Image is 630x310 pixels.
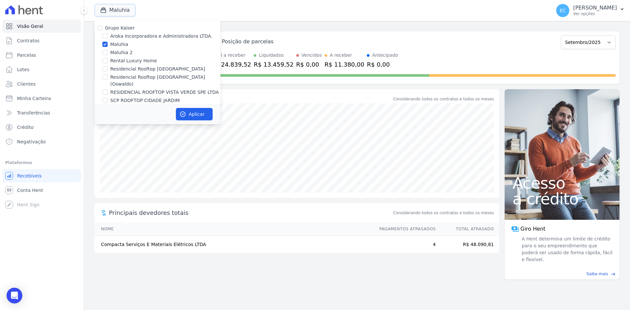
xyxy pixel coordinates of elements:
[3,77,81,91] a: Clientes
[3,121,81,134] a: Crédito
[94,222,373,236] th: Nome
[3,63,81,76] a: Lotes
[3,20,81,33] a: Visão Geral
[611,272,616,277] span: east
[110,97,180,104] label: SCP ROOFTOP CIDADE JARDIM
[17,138,46,145] span: Negativação
[94,4,136,16] button: Maluhia
[5,159,78,167] div: Plataformas
[110,41,128,48] label: Maluhia
[436,236,499,254] td: R$ 48.090,81
[211,60,251,69] div: R$ 24.839,52
[513,191,612,207] span: a crédito
[520,236,613,263] span: A Hent determina um limite de crédito para o seu empreendimento que poderá ser usado de forma ráp...
[296,60,322,69] div: R$ 0,00
[573,5,617,11] p: [PERSON_NAME]
[330,52,352,59] div: A receber
[3,92,81,105] a: Minha Carteira
[3,49,81,62] a: Parcelas
[17,124,34,131] span: Crédito
[110,49,133,56] label: Maluhia 2
[222,38,274,46] div: Posição de parcelas
[254,60,293,69] div: R$ 13.459,52
[110,57,157,64] label: Rental Luxury Home
[17,52,36,58] span: Parcelas
[17,110,50,116] span: Transferências
[373,222,436,236] th: Pagamentos Atrasados
[17,173,42,179] span: Recebíveis
[109,94,392,103] div: Saldo devedor total
[560,8,566,13] span: EC
[509,271,616,277] a: Saiba mais east
[110,66,205,72] label: Residencial Rooftop [GEOGRAPHIC_DATA]
[7,288,22,303] div: Open Intercom Messenger
[367,60,398,69] div: R$ 0,00
[17,37,39,44] span: Contratos
[513,175,612,191] span: Acesso
[109,208,392,217] span: Principais devedores totais
[373,236,436,254] td: 4
[520,225,545,233] span: Giro Hent
[3,135,81,148] a: Negativação
[3,34,81,47] a: Contratos
[551,1,630,20] button: EC [PERSON_NAME] Ver opções
[436,222,499,236] th: Total Atrasado
[3,184,81,197] a: Conta Hent
[94,236,373,254] td: Compacta Serviços E Materiais Elétricos LTDA
[110,33,212,40] label: Aroka Incorporadora e Administradora LTDA.
[325,60,364,69] div: R$ 11.380,00
[586,271,608,277] span: Saiba mais
[259,52,284,59] div: Liquidados
[17,66,30,73] span: Lotes
[3,106,81,119] a: Transferências
[17,187,43,194] span: Conta Hent
[110,89,219,96] label: RESIDENCIAL ROOFTOP VISTA VERDE SPE LTDA
[17,81,35,87] span: Clientes
[372,52,398,59] div: Antecipado
[176,108,213,120] button: Aplicar
[302,52,322,59] div: Vencidos
[110,74,220,88] label: Residencial Rooftop [GEOGRAPHIC_DATA] (Oswaldo)
[3,169,81,182] a: Recebíveis
[17,95,51,102] span: Minha Carteira
[393,210,494,216] span: Considerando todos os contratos e todos os meses
[105,25,135,31] label: Grupo Kaiser
[393,96,494,102] div: Considerando todos os contratos e todos os meses
[17,23,43,30] span: Visão Geral
[211,52,251,59] div: Total a receber
[573,11,617,16] p: Ver opções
